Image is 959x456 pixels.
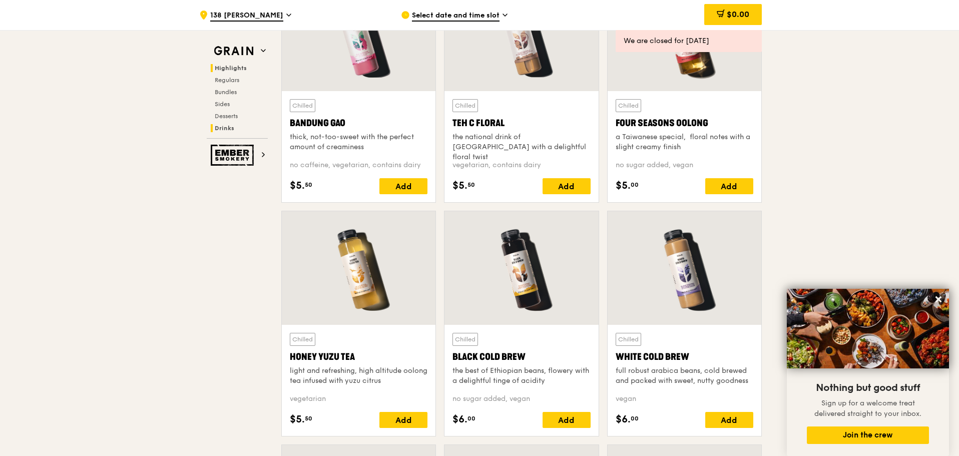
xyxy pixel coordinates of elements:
[210,11,283,22] span: 138 [PERSON_NAME]
[787,289,949,368] img: DSC07876-Edit02-Large.jpeg
[452,412,467,427] span: $6.
[412,11,500,22] span: Select date and time slot
[290,178,305,193] span: $5.
[616,350,753,364] div: White Cold Brew
[290,132,427,152] div: thick, not-too-sweet with the perfect amount of creaminess
[807,426,929,444] button: Join the crew
[452,132,590,162] div: the national drink of [GEOGRAPHIC_DATA] with a delightful floral twist
[616,99,641,112] div: Chilled
[290,160,427,170] div: no caffeine, vegetarian, contains dairy
[452,350,590,364] div: Black Cold Brew
[215,101,230,108] span: Sides
[215,77,239,84] span: Regulars
[616,333,641,346] div: Chilled
[816,382,920,394] span: Nothing but good stuff
[452,333,478,346] div: Chilled
[305,414,312,422] span: 50
[631,181,639,189] span: 00
[705,412,753,428] div: Add
[452,366,590,386] div: the best of Ethiopian beans, flowery with a delightful tinge of acidity
[290,116,427,130] div: Bandung Gao
[616,366,753,386] div: full robust arabica beans, cold brewed and packed with sweet, nutty goodness
[727,10,749,19] span: $0.00
[452,99,478,112] div: Chilled
[452,116,590,130] div: Teh C Floral
[631,414,639,422] span: 00
[452,394,590,404] div: no sugar added, vegan
[215,65,247,72] span: Highlights
[467,181,475,189] span: 50
[814,399,921,418] span: Sign up for a welcome treat delivered straight to your inbox.
[467,414,475,422] span: 00
[290,412,305,427] span: $5.
[930,291,946,307] button: Close
[452,178,467,193] span: $5.
[290,366,427,386] div: light and refreshing, high altitude oolong tea infused with yuzu citrus
[379,178,427,194] div: Add
[215,125,234,132] span: Drinks
[379,412,427,428] div: Add
[215,89,237,96] span: Bundles
[290,394,427,404] div: vegetarian
[616,160,753,170] div: no sugar added, vegan
[705,178,753,194] div: Add
[215,113,238,120] span: Desserts
[452,160,590,170] div: vegetarian, contains dairy
[290,99,315,112] div: Chilled
[543,412,591,428] div: Add
[305,181,312,189] span: 50
[290,350,427,364] div: Honey Yuzu Tea
[616,178,631,193] span: $5.
[211,145,257,166] img: Ember Smokery web logo
[543,178,591,194] div: Add
[616,116,753,130] div: Four Seasons Oolong
[211,42,257,60] img: Grain web logo
[616,412,631,427] span: $6.
[624,36,754,46] div: We are closed for [DATE]
[616,132,753,152] div: a Taiwanese special, floral notes with a slight creamy finish
[290,333,315,346] div: Chilled
[616,394,753,404] div: vegan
